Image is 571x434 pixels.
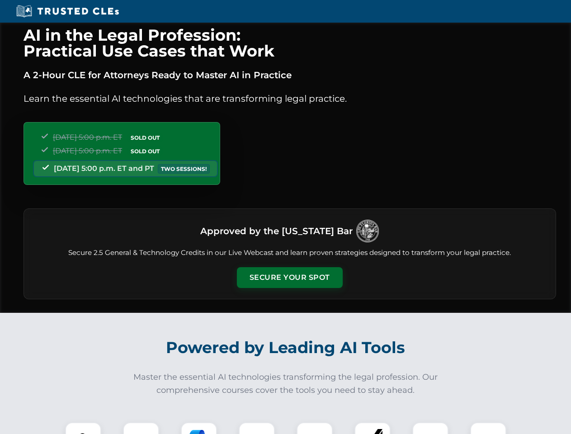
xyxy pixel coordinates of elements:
span: SOLD OUT [127,146,163,156]
span: SOLD OUT [127,133,163,142]
p: Master the essential AI technologies transforming the legal profession. Our comprehensive courses... [127,371,444,397]
span: [DATE] 5:00 p.m. ET [53,146,122,155]
h1: AI in the Legal Profession: Practical Use Cases that Work [24,27,556,59]
button: Secure Your Spot [237,267,343,288]
span: [DATE] 5:00 p.m. ET [53,133,122,142]
h2: Powered by Leading AI Tools [35,332,536,363]
img: Trusted CLEs [14,5,122,18]
h3: Approved by the [US_STATE] Bar [200,223,353,239]
img: Logo [356,220,379,242]
p: Learn the essential AI technologies that are transforming legal practice. [24,91,556,106]
p: Secure 2.5 General & Technology Credits in our Live Webcast and learn proven strategies designed ... [35,248,545,258]
p: A 2-Hour CLE for Attorneys Ready to Master AI in Practice [24,68,556,82]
